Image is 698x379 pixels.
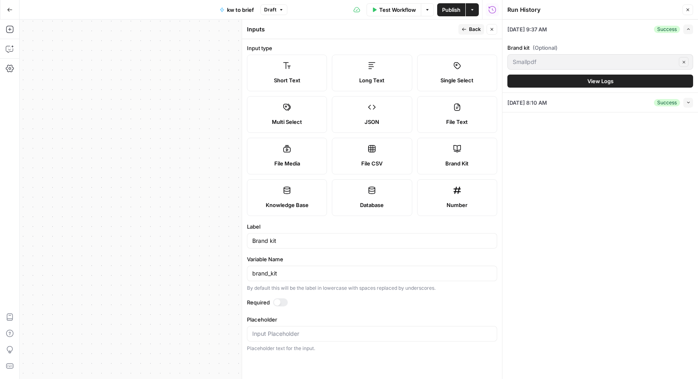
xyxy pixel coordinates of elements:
span: [DATE] 9:37 AM [507,25,547,33]
input: brand_kit [252,269,492,278]
button: Draft [260,4,287,15]
div: Success [654,99,680,106]
span: Short Text [274,76,300,84]
div: By default this will be the label in lowercase with spaces replaced by underscores. [247,284,497,292]
label: Variable Name [247,255,497,263]
span: Test Workflow [379,6,416,14]
span: kw to brief [227,6,254,14]
div: Placeholder text for the input. [247,345,497,352]
span: File Text [446,118,468,126]
span: [DATE] 8:10 AM [507,99,547,107]
div: Success [654,26,680,33]
input: Smallpdf [513,58,676,66]
span: JSON [365,118,379,126]
span: File Media [274,159,300,167]
span: Knowledge Base [266,201,309,209]
span: Back [469,26,481,33]
span: Single Select [440,76,473,84]
span: (Optional) [533,44,558,52]
div: Inputs [247,25,456,33]
span: Brand Kit [445,159,469,167]
input: Input Placeholder [252,330,492,338]
span: Multi Select [272,118,302,126]
label: Label [247,223,497,231]
span: Publish [442,6,460,14]
label: Input type [247,44,497,52]
span: Draft [264,6,276,13]
label: Required [247,298,497,306]
input: Input Label [252,237,492,245]
span: View Logs [587,77,614,85]
button: Back [458,24,484,35]
label: Brand kit [507,44,693,52]
button: Test Workflow [367,3,421,16]
button: View Logs [507,75,693,88]
span: Number [447,201,467,209]
span: Long Text [359,76,385,84]
button: Publish [437,3,465,16]
button: kw to brief [215,3,259,16]
span: File CSV [361,159,382,167]
label: Placeholder [247,315,497,324]
span: Database [360,201,384,209]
